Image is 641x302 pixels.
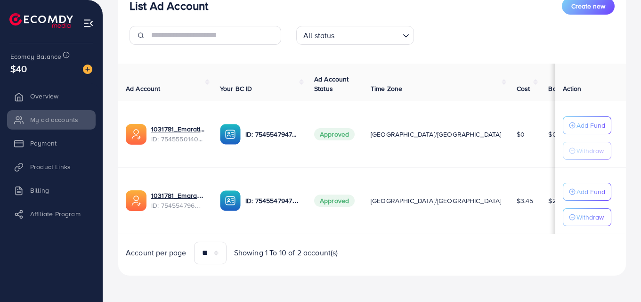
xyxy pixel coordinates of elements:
span: Time Zone [371,84,402,93]
p: Withdraw [576,212,604,223]
span: Ad Account Status [314,74,349,93]
span: ID: 7545550140984410113 [151,134,205,144]
span: Account per page [126,247,187,258]
span: All status [301,29,337,42]
div: <span class='underline'>1031781_Emaratix 2_1756835320982</span></br>7545550140984410113 [151,124,205,144]
img: image [83,65,92,74]
p: Add Fund [576,186,605,197]
span: Showing 1 To 10 of 2 account(s) [234,247,338,258]
input: Search for option [338,27,399,42]
span: $0 [548,130,556,139]
img: ic-ads-acc.e4c84228.svg [126,124,146,145]
span: Action [563,84,582,93]
span: Ecomdy Balance [10,52,61,61]
button: Add Fund [563,116,611,134]
button: Withdraw [563,142,611,160]
button: Add Fund [563,183,611,201]
span: Ad Account [126,84,161,93]
img: logo [9,13,73,28]
p: ID: 7545547947770052616 [245,129,299,140]
img: ic-ba-acc.ded83a64.svg [220,190,241,211]
span: Approved [314,128,355,140]
span: [GEOGRAPHIC_DATA]/[GEOGRAPHIC_DATA] [371,130,502,139]
span: $3.45 [517,196,534,205]
span: [GEOGRAPHIC_DATA]/[GEOGRAPHIC_DATA] [371,196,502,205]
img: menu [83,18,94,29]
button: Withdraw [563,208,611,226]
span: $2.94 [548,196,565,205]
div: Search for option [296,26,414,45]
p: Withdraw [576,145,604,156]
div: <span class='underline'>1031781_Emaratix 1_1756835284796</span></br>7545547960525357064 [151,191,205,210]
span: Create new [571,1,605,11]
img: ic-ads-acc.e4c84228.svg [126,190,146,211]
span: $40 [10,62,27,75]
span: Cost [517,84,530,93]
span: $0 [517,130,525,139]
a: 1031781_Emaratix 2_1756835320982 [151,124,205,134]
p: Add Fund [576,120,605,131]
span: ID: 7545547960525357064 [151,201,205,210]
span: Your BC ID [220,84,252,93]
p: ID: 7545547947770052616 [245,195,299,206]
img: ic-ba-acc.ded83a64.svg [220,124,241,145]
span: Approved [314,195,355,207]
a: 1031781_Emaratix 1_1756835284796 [151,191,205,200]
span: Balance [548,84,573,93]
